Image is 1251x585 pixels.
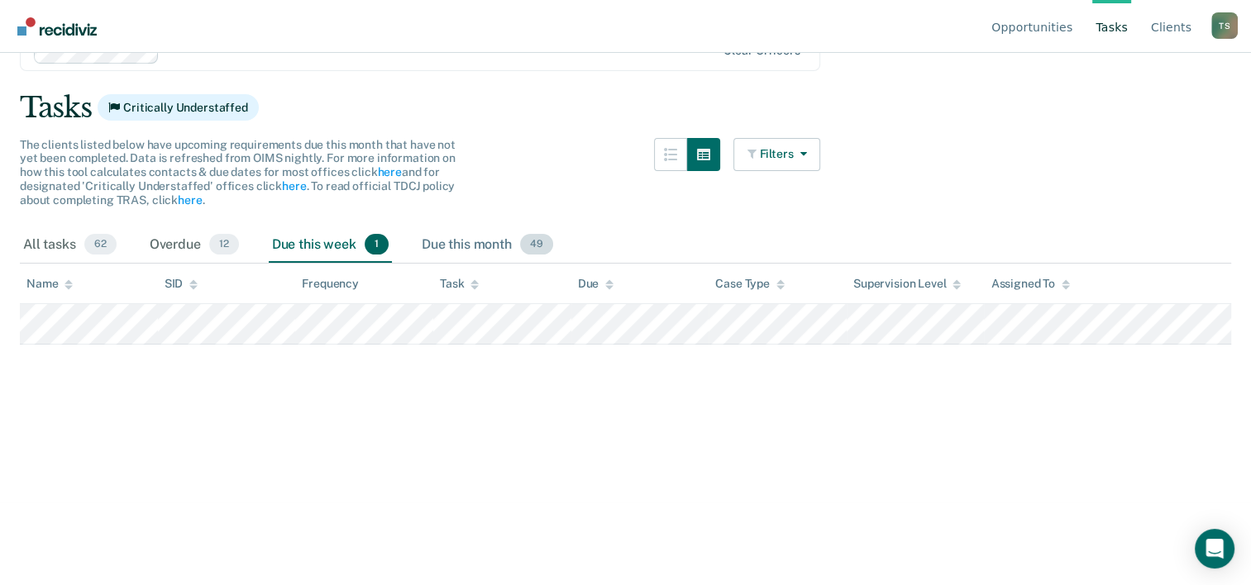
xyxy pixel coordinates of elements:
[165,277,198,291] div: SID
[418,227,556,264] div: Due this month49
[20,91,1231,125] div: Tasks
[578,277,614,291] div: Due
[440,277,479,291] div: Task
[1195,529,1234,568] div: Open Intercom Messenger
[178,193,202,207] a: here
[991,277,1069,291] div: Assigned To
[1211,12,1238,39] div: T S
[377,165,401,178] a: here
[209,234,239,255] span: 12
[98,94,259,121] span: Critically Understaffed
[17,17,97,36] img: Recidiviz
[1211,12,1238,39] button: Profile dropdown button
[269,227,392,264] div: Due this week1
[365,234,389,255] span: 1
[282,179,306,193] a: here
[733,138,821,171] button: Filters
[146,227,242,264] div: Overdue12
[84,234,117,255] span: 62
[20,227,120,264] div: All tasks62
[853,277,962,291] div: Supervision Level
[26,277,73,291] div: Name
[302,277,359,291] div: Frequency
[20,138,456,207] span: The clients listed below have upcoming requirements due this month that have not yet been complet...
[520,234,553,255] span: 49
[715,277,785,291] div: Case Type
